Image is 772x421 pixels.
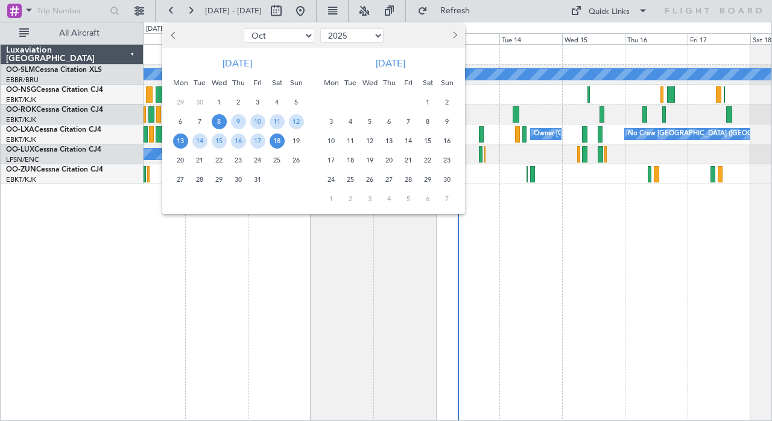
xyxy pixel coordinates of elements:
div: 14-11-2025 [399,131,418,150]
div: 15-10-2025 [209,131,229,150]
span: 17 [324,153,339,168]
div: 28-10-2025 [190,170,209,189]
span: 29 [173,95,188,110]
span: 25 [270,153,285,168]
span: 4 [382,191,397,207]
span: 28 [401,172,416,187]
div: 6-10-2025 [171,112,190,131]
div: 3-10-2025 [248,92,267,112]
span: 20 [173,153,188,168]
div: 2-12-2025 [341,189,360,208]
span: 24 [324,172,339,187]
span: 9 [440,114,455,129]
span: 10 [324,133,339,149]
div: 21-11-2025 [399,150,418,170]
span: 15 [212,133,227,149]
div: 6-11-2025 [379,112,399,131]
span: 6 [420,191,435,207]
div: 7-11-2025 [399,112,418,131]
div: 26-11-2025 [360,170,379,189]
div: 22-10-2025 [209,150,229,170]
div: Mon [321,73,341,92]
select: Select month [244,28,314,43]
span: 15 [420,133,435,149]
div: 15-11-2025 [418,131,437,150]
span: 23 [231,153,246,168]
div: 16-11-2025 [437,131,457,150]
div: 16-10-2025 [229,131,248,150]
div: 23-11-2025 [437,150,457,170]
span: 14 [401,133,416,149]
div: Sat [267,73,286,92]
div: 12-11-2025 [360,131,379,150]
span: 1 [420,95,435,110]
div: Mon [171,73,190,92]
button: Next month [448,26,461,45]
div: 1-12-2025 [321,189,341,208]
span: 25 [343,172,358,187]
div: 8-11-2025 [418,112,437,131]
div: 20-11-2025 [379,150,399,170]
div: Fri [248,73,267,92]
div: 28-11-2025 [399,170,418,189]
span: 19 [289,133,304,149]
div: 19-10-2025 [286,131,306,150]
div: Wed [209,73,229,92]
span: 29 [212,172,227,187]
div: Sun [286,73,306,92]
span: 13 [173,133,188,149]
span: 22 [420,153,435,168]
span: 6 [382,114,397,129]
div: 31-10-2025 [248,170,267,189]
span: 7 [192,114,207,129]
div: 2-11-2025 [437,92,457,112]
span: 31 [250,172,265,187]
div: 5-12-2025 [399,189,418,208]
div: 30-9-2025 [190,92,209,112]
span: 27 [173,172,188,187]
div: 25-11-2025 [341,170,360,189]
div: Sun [437,73,457,92]
div: Thu [379,73,399,92]
span: 30 [192,95,207,110]
div: 29-10-2025 [209,170,229,189]
span: 3 [250,95,265,110]
div: 8-10-2025 [209,112,229,131]
span: 7 [440,191,455,207]
span: 23 [440,153,455,168]
div: 3-12-2025 [360,189,379,208]
div: 30-10-2025 [229,170,248,189]
span: 24 [250,153,265,168]
span: 10 [250,114,265,129]
span: 14 [192,133,207,149]
span: 9 [231,114,246,129]
span: 5 [401,191,416,207]
div: 9-10-2025 [229,112,248,131]
span: 12 [362,133,378,149]
span: 30 [440,172,455,187]
div: 1-11-2025 [418,92,437,112]
span: 4 [343,114,358,129]
span: 8 [420,114,435,129]
div: 9-11-2025 [437,112,457,131]
div: 20-10-2025 [171,150,190,170]
span: 27 [382,172,397,187]
button: Previous month [167,26,180,45]
span: 2 [440,95,455,110]
div: 24-11-2025 [321,170,341,189]
div: 26-10-2025 [286,150,306,170]
span: 26 [362,172,378,187]
div: 19-11-2025 [360,150,379,170]
div: 7-12-2025 [437,189,457,208]
span: 26 [289,153,304,168]
div: 29-9-2025 [171,92,190,112]
div: Fri [399,73,418,92]
span: 1 [324,191,339,207]
div: Sat [418,73,437,92]
span: 12 [289,114,304,129]
span: 2 [343,191,358,207]
div: 18-11-2025 [341,150,360,170]
div: 4-10-2025 [267,92,286,112]
div: 10-10-2025 [248,112,267,131]
div: 1-10-2025 [209,92,229,112]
